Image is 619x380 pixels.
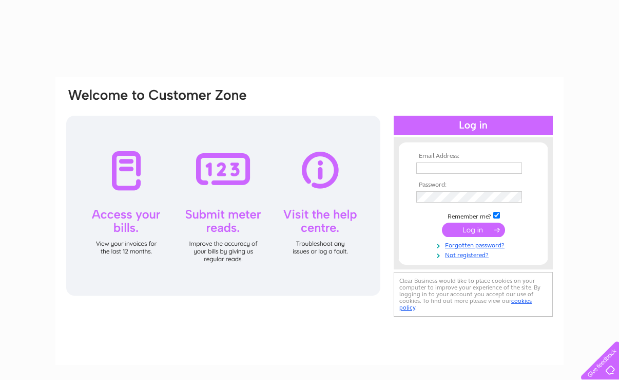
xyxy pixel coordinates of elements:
input: Submit [442,223,505,237]
a: cookies policy [399,297,532,311]
td: Remember me? [414,210,533,221]
th: Email Address: [414,153,533,160]
th: Password: [414,182,533,189]
a: Not registered? [416,249,533,259]
div: Clear Business would like to place cookies on your computer to improve your experience of the sit... [394,272,553,317]
a: Forgotten password? [416,240,533,249]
